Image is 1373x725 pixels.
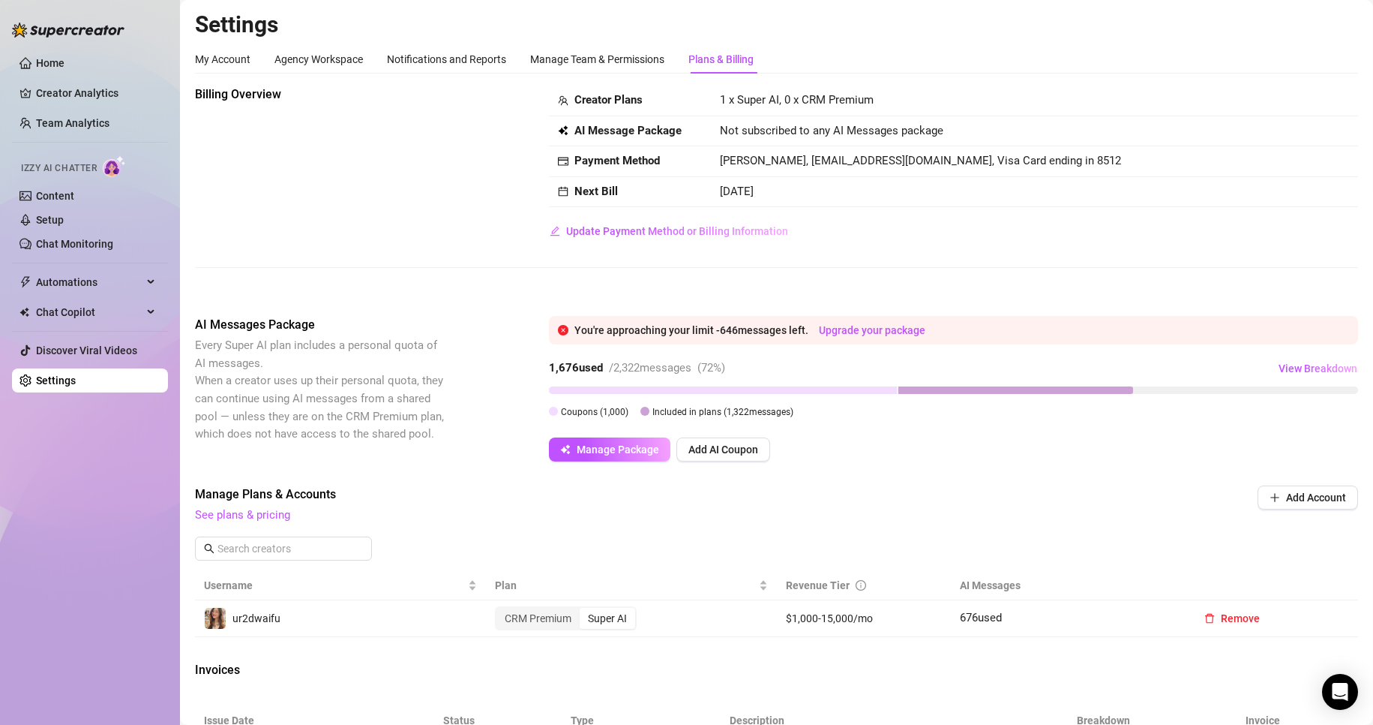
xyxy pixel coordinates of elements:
a: Home [36,57,64,69]
span: search [204,543,214,554]
strong: Creator Plans [574,93,643,107]
span: Invoices [195,661,447,679]
img: ur2dwaifu [205,608,226,629]
span: edit [550,226,560,236]
span: Plan [495,577,756,594]
span: Billing Overview [195,86,447,104]
div: My Account [195,51,250,68]
span: Izzy AI Chatter [21,161,97,176]
span: close-circle [558,325,568,335]
button: Add Account [1258,486,1358,510]
span: View Breakdown [1279,362,1357,375]
span: Add AI Coupon [688,444,758,456]
strong: 1,676 used [549,361,603,375]
span: Every Super AI plan includes a personal quota of AI messages. When a creator uses up their person... [195,338,444,441]
a: Upgrade your package [819,324,925,336]
span: Remove [1221,612,1260,624]
button: Remove [1192,606,1272,630]
span: Revenue Tier [786,579,850,591]
div: Plans & Billing [688,51,754,68]
span: Not subscribed to any AI Messages package [720,122,943,140]
a: Team Analytics [36,117,109,129]
span: Update Payment Method or Billing Information [566,225,788,237]
th: AI Messages [951,571,1183,600]
span: Username [204,577,465,594]
span: Manage Package [577,444,659,456]
input: Search creators [217,540,351,557]
span: AI Messages Package [195,316,447,334]
img: logo-BBDzfeDw.svg [12,23,124,38]
a: See plans & pricing [195,508,290,522]
strong: AI Message Package [574,124,682,137]
img: AI Chatter [103,155,126,177]
div: Manage Team & Permissions [530,51,664,68]
div: Super AI [580,608,635,629]
div: You're approaching your limit - 646 messages left. [574,322,1349,338]
a: Creator Analytics [36,81,156,105]
span: team [558,95,568,106]
a: Setup [36,214,64,226]
td: $1,000-15,000/mo [777,600,952,637]
span: Add Account [1286,492,1346,504]
span: [PERSON_NAME], [EMAIL_ADDRESS][DOMAIN_NAME], Visa Card ending in 8512 [720,154,1121,167]
div: Notifications and Reports [387,51,506,68]
span: thunderbolt [19,276,31,288]
a: Content [36,190,74,202]
div: CRM Premium [496,608,580,629]
strong: Next Bill [574,185,618,198]
div: Open Intercom Messenger [1322,674,1358,710]
span: Included in plans ( 1,322 messages) [652,407,793,417]
button: Add AI Coupon [676,438,770,462]
button: Update Payment Method or Billing Information [549,219,789,243]
span: Chat Copilot [36,300,142,324]
img: Chat Copilot [19,307,29,317]
span: ur2dwaifu [232,612,280,624]
a: Chat Monitoring [36,238,113,250]
span: [DATE] [720,185,754,198]
span: plus [1270,492,1280,503]
a: Settings [36,375,76,387]
div: segmented control [495,606,637,630]
span: 1 x Super AI, 0 x CRM Premium [720,93,874,107]
span: info-circle [856,580,866,591]
span: calendar [558,186,568,197]
th: Plan [486,571,777,600]
th: Username [195,571,486,600]
span: delete [1204,613,1215,624]
span: Manage Plans & Accounts [195,486,1156,504]
div: Agency Workspace [274,51,363,68]
button: Manage Package [549,438,670,462]
span: credit-card [558,156,568,167]
span: ( 72 %) [697,361,725,375]
span: / 2,322 messages [609,361,691,375]
span: 676 used [960,611,1002,624]
span: Coupons ( 1,000 ) [561,407,628,417]
button: View Breakdown [1278,356,1358,381]
strong: Payment Method [574,154,660,167]
h2: Settings [195,11,1358,39]
a: Discover Viral Videos [36,344,137,356]
span: Automations [36,270,142,294]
